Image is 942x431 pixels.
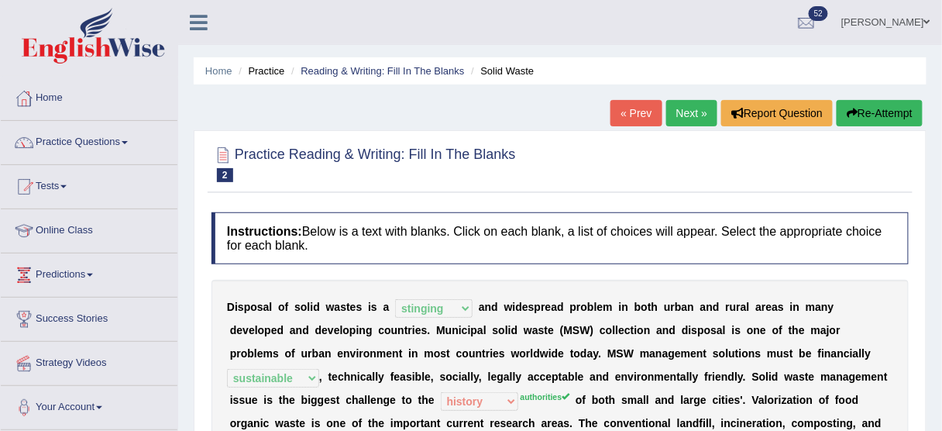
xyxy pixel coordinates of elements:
b: s [238,301,244,313]
b: i [459,324,462,336]
b: b [415,371,422,383]
b: e [675,347,681,360]
b: n [452,324,459,336]
b: s [493,324,499,336]
b: e [249,324,255,336]
b: s [711,324,717,336]
b: f [291,347,295,360]
b: m [681,347,690,360]
li: Solid Waste [467,64,534,78]
b: e [760,324,766,336]
b: v [328,324,334,336]
b: t [482,347,486,360]
b: o [742,347,749,360]
b: o [581,301,588,313]
b: a [662,347,669,360]
b: a [853,347,859,360]
b: n [351,371,358,383]
b: i [739,347,742,360]
b: e [332,371,338,383]
b: c [456,347,462,360]
b: t [545,324,548,336]
b: e [597,301,603,313]
b: o [343,324,350,336]
b: m [811,324,820,336]
b: e [415,324,421,336]
b: a [532,324,538,336]
b: a [290,324,296,336]
button: Report Question [721,100,833,126]
b: e [766,301,772,313]
b: d [534,347,541,360]
b: r [308,347,311,360]
b: e [806,347,812,360]
b: d [682,324,689,336]
b: n [793,301,800,313]
b: i [508,324,511,336]
b: n [824,347,831,360]
h4: Below is a text with blanks. Click on each blank, a list of choices will appear. Select the appro... [211,212,909,264]
b: t [648,301,651,313]
a: Home [205,65,232,77]
b: m [603,301,612,313]
a: Next » [666,100,717,126]
b: e [548,324,554,336]
b: c [624,324,631,336]
b: a [477,324,483,336]
b: a [772,301,779,313]
span: 52 [809,6,828,21]
b: t [631,324,634,336]
b: h [344,371,351,383]
b: s [538,324,545,336]
b: d [313,301,320,313]
b: n [476,347,483,360]
b: n [837,347,844,360]
b: , [319,371,322,383]
b: a [682,301,688,313]
b: w [326,301,335,313]
b: n [411,347,418,360]
b: s [257,301,263,313]
b: p [697,324,704,336]
b: c [600,324,606,336]
b: s [755,347,762,360]
a: Predictions [1,253,177,292]
b: b [799,347,806,360]
b: D [227,301,235,313]
b: l [270,301,273,313]
b: a [335,301,341,313]
b: l [375,371,378,383]
b: o [498,324,505,336]
b: u [445,324,452,336]
a: Home [1,77,177,116]
b: e [236,324,242,336]
b: d [230,324,237,336]
b: e [522,301,528,313]
b: d [552,347,559,360]
b: o [250,301,257,313]
b: o [434,347,441,360]
b: e [334,324,340,336]
b: i [356,347,359,360]
b: o [258,324,265,336]
b: b [247,347,254,360]
b: r [737,301,741,313]
b: u [301,347,308,360]
a: Tests [1,165,177,204]
b: o [462,347,469,360]
b: c [378,324,384,336]
b: s [778,301,784,313]
b: u [730,301,737,313]
span: 2 [217,168,233,182]
b: i [732,324,735,336]
b: g [669,347,676,360]
b: S [572,324,579,336]
b: n [696,347,703,360]
b: n [392,347,399,360]
b: e [618,324,624,336]
b: l [254,347,257,360]
b: r [762,301,765,313]
b: n [359,324,366,336]
b: d [491,301,498,313]
b: r [408,324,412,336]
